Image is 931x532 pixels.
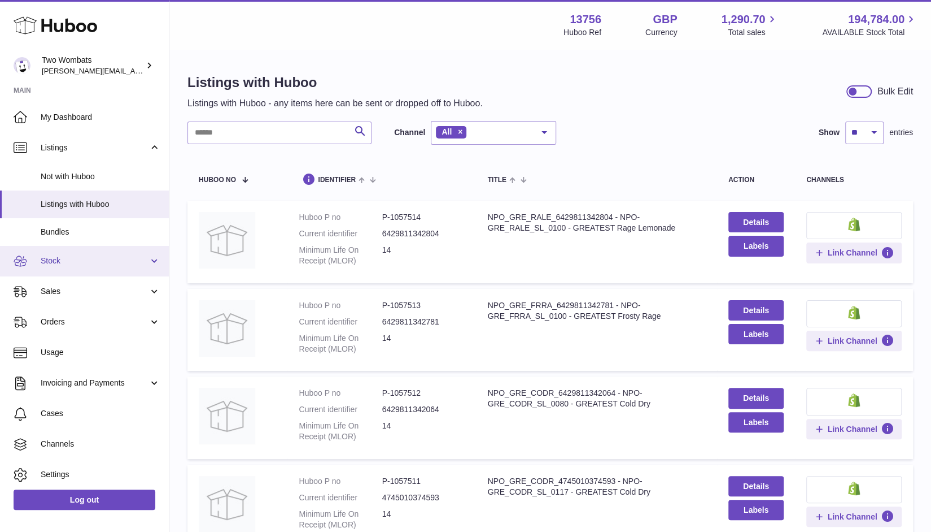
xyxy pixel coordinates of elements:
label: Show [819,127,840,138]
span: Cases [41,408,160,419]
div: NPO_GRE_RALE_6429811342804 - NPO-GRE_RALE_SL_0100 - GREATEST Rage Lemonade [488,212,706,233]
span: Listings [41,142,148,153]
span: Channels [41,439,160,449]
h1: Listings with Huboo [187,73,483,92]
span: Link Channel [828,336,877,346]
span: Orders [41,317,148,327]
dt: Huboo P no [299,476,382,487]
a: Details [728,476,784,496]
img: shopify-small.png [848,306,860,319]
dt: Minimum Life On Receipt (MLOR) [299,245,382,266]
span: title [488,176,506,184]
dd: P-1057512 [382,388,465,399]
span: All [442,127,452,136]
div: Two Wombats [42,55,143,76]
p: Listings with Huboo - any items here can be sent or dropped off to Huboo. [187,97,483,110]
div: action [728,176,784,184]
a: 194,784.00 AVAILABLE Stock Total [822,12,917,38]
dt: Minimum Life On Receipt (MLOR) [299,421,382,442]
span: 1,290.70 [722,12,766,27]
dt: Minimum Life On Receipt (MLOR) [299,333,382,354]
span: entries [889,127,913,138]
strong: 13756 [570,12,601,27]
span: Link Channel [828,512,877,522]
dd: 6429811342781 [382,317,465,327]
dd: 14 [382,333,465,354]
span: Sales [41,286,148,297]
dd: P-1057513 [382,300,465,311]
dd: 6429811342064 [382,404,465,415]
span: Total sales [728,27,778,38]
button: Labels [728,324,784,344]
a: Details [728,212,784,232]
a: 1,290.70 Total sales [722,12,779,38]
div: NPO_GRE_CODR_6429811342064 - NPO-GRE_CODR_SL_0080 - GREATEST Cold Dry [488,388,706,409]
span: AVAILABLE Stock Total [822,27,917,38]
dt: Current identifier [299,492,382,503]
a: Log out [14,490,155,510]
label: Channel [394,127,425,138]
img: NPO_GRE_FRRA_6429811342781 - NPO-GRE_FRRA_SL_0100 - GREATEST Frosty Rage [199,300,255,357]
span: Bundles [41,227,160,237]
button: Labels [728,236,784,256]
button: Labels [728,500,784,520]
dt: Huboo P no [299,300,382,311]
span: [PERSON_NAME][EMAIL_ADDRESS][PERSON_NAME][DOMAIN_NAME] [42,66,287,75]
dd: 14 [382,421,465,442]
a: Details [728,388,784,408]
img: shopify-small.png [848,393,860,407]
img: NPO_GRE_RALE_6429811342804 - NPO-GRE_RALE_SL_0100 - GREATEST Rage Lemonade [199,212,255,269]
div: NPO_GRE_CODR_4745010374593 - NPO-GRE_CODR_SL_0117 - GREATEST Cold Dry [488,476,706,498]
img: shopify-small.png [848,218,860,231]
button: Link Channel [806,243,902,263]
div: Bulk Edit [877,85,913,98]
dt: Huboo P no [299,388,382,399]
span: Link Channel [828,248,877,258]
img: shopify-small.png [848,482,860,495]
span: My Dashboard [41,112,160,123]
dt: Current identifier [299,317,382,327]
dd: 4745010374593 [382,492,465,503]
dd: P-1057511 [382,476,465,487]
dt: Current identifier [299,228,382,239]
div: Currency [645,27,678,38]
span: identifier [318,176,356,184]
dt: Huboo P no [299,212,382,223]
dt: Current identifier [299,404,382,415]
img: NPO_GRE_CODR_6429811342064 - NPO-GRE_CODR_SL_0080 - GREATEST Cold Dry [199,388,255,444]
div: channels [806,176,902,184]
span: Not with Huboo [41,171,160,182]
dd: 6429811342804 [382,228,465,239]
span: Link Channel [828,424,877,434]
dd: 14 [382,509,465,530]
span: Usage [41,347,160,358]
span: Listings with Huboo [41,199,160,210]
dd: P-1057514 [382,212,465,223]
button: Link Channel [806,507,902,527]
span: Huboo no [199,176,236,184]
button: Labels [728,412,784,432]
div: NPO_GRE_FRRA_6429811342781 - NPO-GRE_FRRA_SL_0100 - GREATEST Frosty Rage [488,300,706,322]
button: Link Channel [806,331,902,351]
span: Settings [41,469,160,480]
div: Huboo Ref [563,27,601,38]
a: Details [728,300,784,321]
span: 194,784.00 [848,12,904,27]
button: Link Channel [806,419,902,439]
span: Stock [41,256,148,266]
dd: 14 [382,245,465,266]
img: adam.randall@twowombats.com [14,57,30,74]
dt: Minimum Life On Receipt (MLOR) [299,509,382,530]
span: Invoicing and Payments [41,378,148,388]
strong: GBP [653,12,677,27]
